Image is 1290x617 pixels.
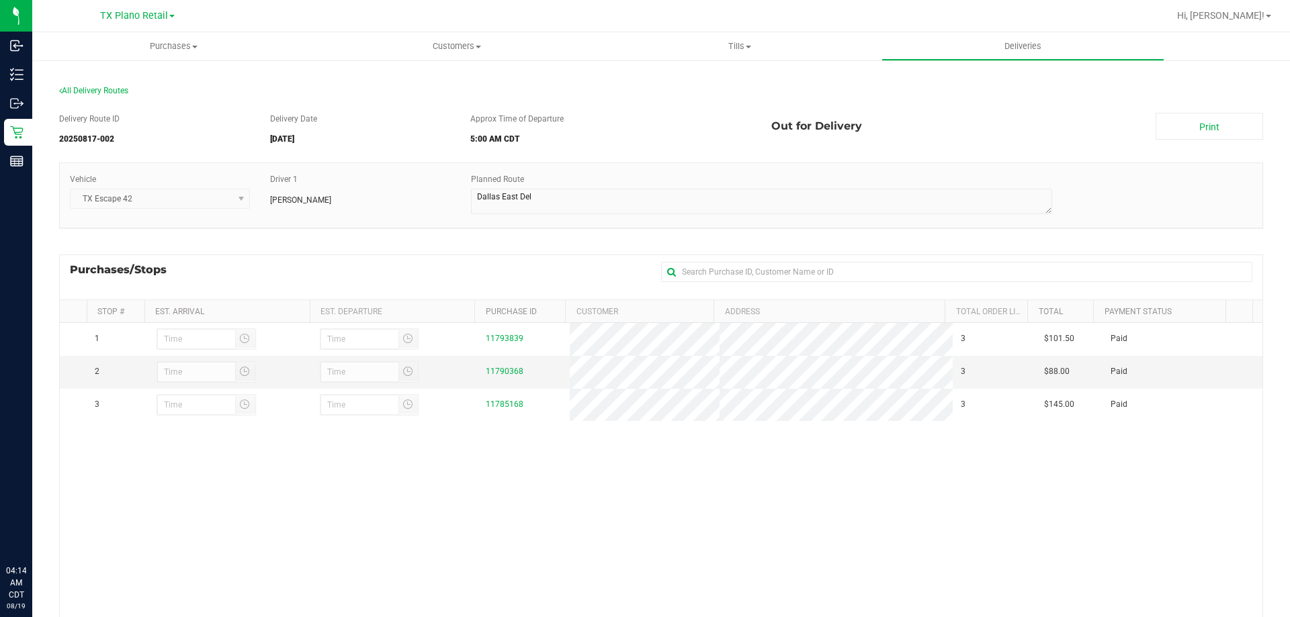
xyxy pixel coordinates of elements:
a: Purchase ID [486,307,537,316]
span: TX Plano Retail [100,10,168,21]
inline-svg: Inventory [10,68,24,81]
label: Delivery Route ID [59,113,120,125]
span: 3 [961,365,965,378]
span: $101.50 [1044,332,1074,345]
label: Vehicle [70,173,96,185]
label: Approx Time of Departure [470,113,564,125]
span: Purchases [32,40,315,52]
a: Customers [315,32,598,60]
inline-svg: Inbound [10,39,24,52]
strong: 20250817-002 [59,134,114,144]
a: Payment Status [1105,307,1172,316]
inline-svg: Reports [10,154,24,168]
span: $88.00 [1044,365,1070,378]
span: 3 [961,332,965,345]
span: 2 [95,365,99,378]
span: All Delivery Routes [59,86,128,95]
a: Purchases [32,32,315,60]
p: 04:14 AM CDT [6,565,26,601]
span: Paid [1111,332,1127,345]
span: 3 [95,398,99,411]
label: Delivery Date [270,113,317,125]
h5: [DATE] [270,135,451,144]
a: Est. Arrival [155,307,204,316]
th: Total Order Lines [945,300,1027,323]
span: $145.00 [1044,398,1074,411]
label: Planned Route [471,173,524,185]
p: 08/19 [6,601,26,611]
a: Deliveries [881,32,1164,60]
th: Customer [565,300,714,323]
span: Paid [1111,365,1127,378]
span: Deliveries [986,40,1060,52]
span: 3 [961,398,965,411]
span: Out for Delivery [771,113,862,140]
span: Purchases/Stops [70,262,180,278]
input: Search Purchase ID, Customer Name or ID [661,262,1252,282]
th: Est. Departure [310,300,475,323]
span: Paid [1111,398,1127,411]
inline-svg: Outbound [10,97,24,110]
h5: 5:00 AM CDT [470,135,751,144]
inline-svg: Retail [10,126,24,139]
span: Tills [599,40,880,52]
a: Print Manifest [1156,113,1263,140]
a: 11785168 [486,399,523,409]
span: Customers [316,40,597,52]
a: 11790368 [486,367,523,376]
a: Total [1039,307,1063,316]
span: Hi, [PERSON_NAME]! [1177,10,1264,21]
th: Address [714,300,945,323]
span: 1 [95,332,99,345]
a: Tills [598,32,881,60]
span: [PERSON_NAME] [270,194,331,206]
a: 11793839 [486,334,523,343]
label: Driver 1 [270,173,298,185]
a: Stop # [97,307,124,316]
